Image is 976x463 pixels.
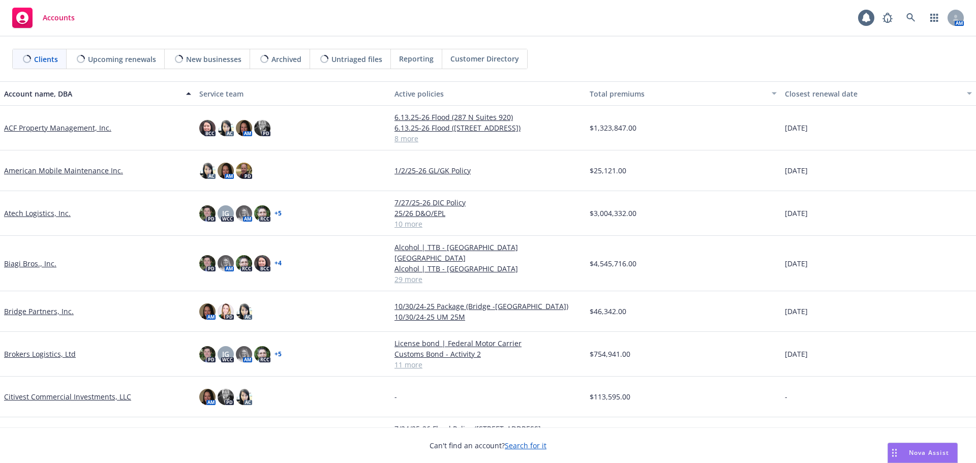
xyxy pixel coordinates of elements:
span: $4,545,716.00 [590,258,636,269]
span: [DATE] [785,258,808,269]
span: [DATE] [785,208,808,219]
span: - [785,391,787,402]
span: Upcoming renewals [88,54,156,65]
img: photo [236,389,252,405]
span: [DATE] [785,165,808,176]
div: Account name, DBA [4,88,180,99]
a: Brokers Logistics, Ltd [4,349,76,359]
img: photo [199,205,216,222]
span: Can't find an account? [430,440,546,451]
span: [DATE] [785,306,808,317]
img: photo [218,163,234,179]
img: photo [236,303,252,320]
a: Accounts [8,4,79,32]
span: New businesses [186,54,241,65]
a: Bridge Partners, Inc. [4,306,74,317]
a: + 5 [274,210,282,217]
span: [DATE] [785,122,808,133]
img: photo [199,303,216,320]
img: photo [218,389,234,405]
a: Citivest Commercial Investments, LLC [4,391,131,402]
span: [DATE] [785,349,808,359]
span: $113,595.00 [590,391,630,402]
span: $1,323,847.00 [590,122,636,133]
a: + 5 [274,351,282,357]
a: 11 more [394,359,582,370]
button: Nova Assist [888,443,958,463]
img: photo [199,346,216,362]
div: Total premiums [590,88,766,99]
a: American Mobile Maintenance Inc. [4,165,123,176]
img: photo [254,120,270,136]
span: Untriaged files [331,54,382,65]
a: Search [901,8,921,28]
img: photo [199,255,216,271]
a: + 4 [274,260,282,266]
img: photo [236,205,252,222]
img: photo [254,205,270,222]
span: Clients [34,54,58,65]
span: $754,941.00 [590,349,630,359]
button: Closest renewal date [781,81,976,106]
img: photo [218,303,234,320]
img: photo [199,389,216,405]
button: Service team [195,81,390,106]
img: photo [236,346,252,362]
span: Accounts [43,14,75,22]
a: 7/24/25-26 Flood Policy ([STREET_ADDRESS][PERSON_NAME]) [394,423,582,445]
img: photo [236,163,252,179]
a: 25/26 D&O/EPL [394,208,582,219]
a: License bond | Federal Motor Carrier [394,338,582,349]
a: Biagi Bros., Inc. [4,258,56,269]
span: $25,121.00 [590,165,626,176]
a: ACF Property Management, Inc. [4,122,111,133]
a: 6.13.25-26 Flood (287 N Suites 920) [394,112,582,122]
img: photo [218,120,234,136]
div: Active policies [394,88,582,99]
span: JG [222,349,229,359]
span: Nova Assist [909,448,949,457]
a: Customs Bond - Activity 2 [394,349,582,359]
img: photo [254,346,270,362]
button: Total premiums [586,81,781,106]
div: Closest renewal date [785,88,961,99]
a: 7/27/25-26 DIC Policy [394,197,582,208]
a: Alcohol | TTB - [GEOGRAPHIC_DATA] [GEOGRAPHIC_DATA] [394,242,582,263]
a: Atech Logistics, Inc. [4,208,71,219]
span: $46,342.00 [590,306,626,317]
a: Search for it [505,441,546,450]
a: 8 more [394,133,582,144]
a: 1/2/25-26 GL/GK Policy [394,165,582,176]
a: Alcohol | TTB - [GEOGRAPHIC_DATA] [394,263,582,274]
span: Reporting [399,53,434,64]
div: Drag to move [888,443,901,462]
a: 6.13.25-26 Flood ([STREET_ADDRESS]) [394,122,582,133]
img: photo [199,163,216,179]
img: photo [236,255,252,271]
img: photo [199,120,216,136]
img: photo [254,255,270,271]
span: Archived [271,54,301,65]
span: - [394,391,397,402]
div: Service team [199,88,386,99]
img: photo [218,255,234,271]
a: 29 more [394,274,582,285]
button: Active policies [390,81,586,106]
a: 10/30/24-25 Package (Bridge -[GEOGRAPHIC_DATA]) [394,301,582,312]
span: Customer Directory [450,53,519,64]
a: 10 more [394,219,582,229]
a: Report a Bug [877,8,898,28]
span: $3,004,332.00 [590,208,636,219]
span: JG [222,208,229,219]
a: Switch app [924,8,944,28]
img: photo [236,120,252,136]
a: 10/30/24-25 UM 25M [394,312,582,322]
